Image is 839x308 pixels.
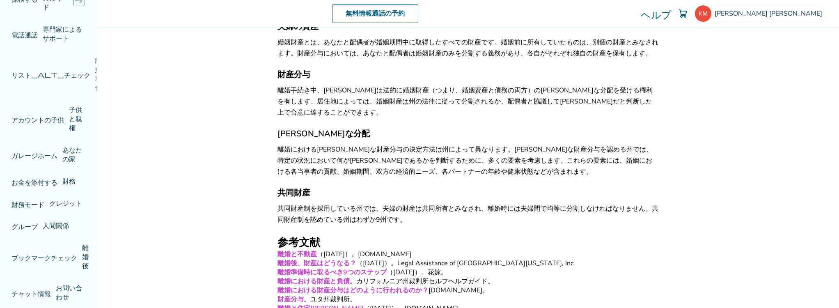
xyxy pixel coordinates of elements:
img: カート [678,9,688,18]
font: ガレージホーム [11,151,57,159]
a: チャット情報お問い合わせ [7,279,90,307]
font: 子供と親権 [69,106,82,133]
a: 離婚後、財産はどうなる？ [277,259,356,268]
font: 離婚手続き中、[PERSON_NAME]は法的に婚姻財産（つまり、婚姻資産と債務の両方）の[PERSON_NAME]な分配を受ける権利を有します。居住地によっては、婚姻財産は州の法律に従って分割... [277,86,653,117]
font: 離婚後 [82,244,89,271]
a: お金を添付する財務 [7,172,90,191]
font: 離婚準備 [95,56,102,92]
font: （[DATE]）。Legal Assistance of [GEOGRAPHIC_DATA][US_STATE], Inc. [356,259,575,268]
font: 電話通話 [11,30,38,38]
a: グループ人間関係 [7,216,90,235]
font: 。カリフォルニア州裁判所セルフヘルプガイド。 [350,277,494,286]
font: 共同財産 [277,187,310,198]
font: リスト_alt_チェック [11,70,90,78]
font: 財務 [62,177,76,186]
font: 共同財産制を採用している州では、夫婦の財産は共同所有とみなされ、離婚時には夫婦間で均等に分割しなければなりません。共同財産制を認めている州はわずか9州です。 [277,204,658,224]
font: 無料情報通話の予約 [346,9,405,18]
font: 。ユタ州裁判所。 [304,295,356,304]
font: クレジット [49,199,82,208]
font: グループ [11,222,38,230]
font: チャット情報 [11,289,51,297]
a: 電話通話専門家によるサポート [7,20,90,48]
font: 離婚における[PERSON_NAME]な財産分与の決定方法は州によって異なります。[PERSON_NAME]な財産分与を認める州では、特定の状況において何が[PERSON_NAME]であるかを判... [277,145,653,176]
font: 参考文献 [277,235,320,250]
font: 婚姻財産とは、あなたと配偶者が婚姻期間中に取得したすべての財産です。婚姻前に所有していたものは、別個の財産とみなされます。財産分与においては、あなたと配偶者は婚姻財産のみを分割する義務があり、各... [277,38,658,58]
a: 離婚における財産分与はどのように行われるのか？ [277,286,429,295]
font: お問い合わせ [56,284,82,302]
font: [PERSON_NAME]な分配 [277,128,370,139]
font: お金を添付する [11,177,57,186]
font: （[DATE]）。[DOMAIN_NAME] [317,250,412,259]
font: （[DATE]）。花嫁。 [387,268,447,277]
a: ヘルプ [641,9,672,18]
font: [DOMAIN_NAME]。 [429,286,489,295]
a: ガレージホームあなたの家 [7,141,90,169]
font: あなたの家 [62,146,82,164]
font: ヘルプ [641,8,672,19]
font: [PERSON_NAME] [715,9,768,18]
a: リスト_alt_チェック離婚準備 [7,51,90,97]
a: アカウントの子供子供と親権 [7,101,90,138]
a: ブックマークチェック離婚後 [7,239,90,276]
a: 財務モードクレジット [7,194,90,213]
font: 専門家によるサポート [43,25,82,43]
font: 人間関係 [43,221,69,230]
a: 離婚と不動産 [277,250,317,259]
font: アカウントの子供 [11,115,64,123]
img: katsu610@gmail.com [695,5,711,22]
font: 財務モード [11,200,44,208]
font: [PERSON_NAME] [769,9,822,18]
iframe: チャットウィジェット [798,269,839,308]
a: 財産分与 [277,295,304,304]
a: 離婚準備時に取るべき9つのステップ [277,268,387,277]
font: ブックマークチェック [11,253,77,261]
a: 離婚における財産と負債 [277,277,350,286]
font: 財産分与 [277,69,310,80]
a: 無料情報通話の予約 [332,4,418,23]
